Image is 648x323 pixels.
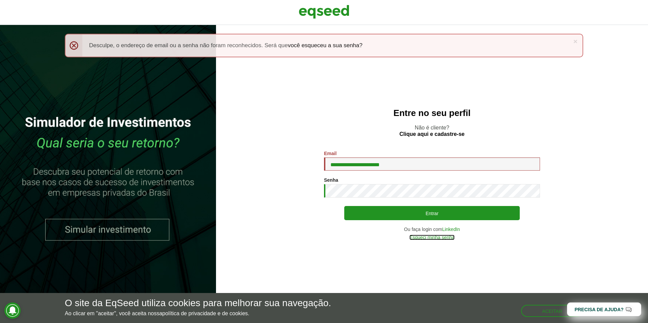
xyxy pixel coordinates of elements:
button: Entrar [344,206,520,220]
a: × [573,38,577,45]
h2: Entre no seu perfil [230,108,634,118]
a: política de privacidade e de cookies [162,311,248,316]
label: Email [324,151,336,156]
a: você esqueceu a sua senha? [288,42,362,48]
img: EqSeed Logo [299,3,349,20]
h5: O site da EqSeed utiliza cookies para melhorar sua navegação. [65,298,331,309]
a: Clique aqui e cadastre-se [400,131,465,137]
a: Esqueci minha senha [409,235,455,240]
p: Ao clicar em "aceitar", você aceita nossa . [65,310,331,317]
button: Aceitar [521,305,583,317]
a: LinkedIn [442,227,460,232]
label: Senha [324,178,338,182]
p: Não é cliente? [230,124,634,137]
div: Ou faça login com [324,227,540,232]
div: Desculpe, o endereço de email ou a senha não foram reconhecidos. Será que [65,34,583,57]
